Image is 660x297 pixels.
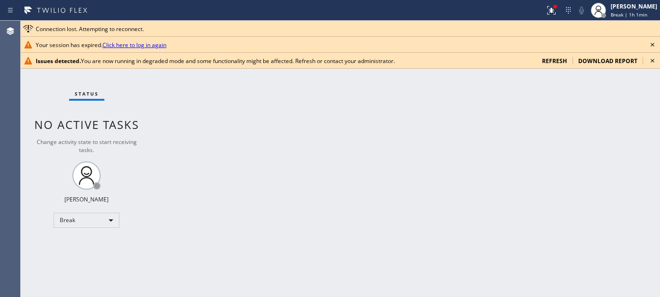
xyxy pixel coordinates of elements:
[34,117,139,132] span: No active tasks
[542,57,567,65] span: refresh
[578,57,637,65] span: download report
[75,90,99,97] span: Status
[36,25,144,33] span: Connection lost. Attempting to reconnect.
[611,11,647,18] span: Break | 1h 1min
[575,4,588,17] button: Mute
[36,57,534,65] div: You are now running in degraded mode and some functionality might be affected. Refresh or contact...
[36,57,81,65] b: Issues detected.
[36,41,166,49] span: Your session has expired.
[102,41,166,49] a: Click here to log in again
[37,138,137,154] span: Change activity state to start receiving tasks.
[611,2,657,10] div: [PERSON_NAME]
[64,195,109,203] div: [PERSON_NAME]
[54,213,119,228] div: Break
